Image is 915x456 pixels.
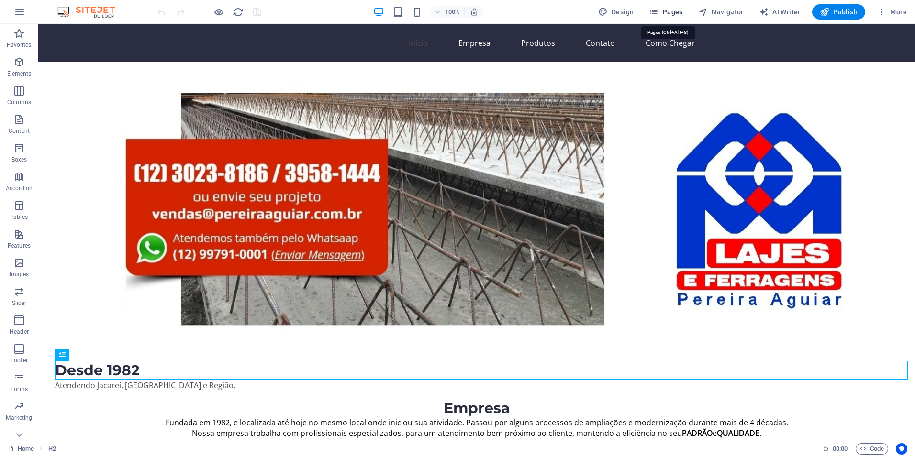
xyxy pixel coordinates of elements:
button: reload [232,6,244,18]
button: Navigator [694,4,748,20]
span: 00 00 [833,443,848,455]
p: Images [10,271,29,278]
button: 100% [431,6,465,18]
button: Usercentrics [896,443,907,455]
button: Code [856,443,888,455]
h6: 100% [445,6,460,18]
p: Content [9,127,30,135]
p: Marketing [6,414,32,422]
span: Fundada em 1982, e localizada até hoje no mesmo local onde iniciou sua atividade. Passou por algu... [127,393,750,404]
h6: Session time [823,443,848,455]
a: Click to cancel selection. Double-click to open Pages [8,443,34,455]
button: Pages [645,4,686,20]
p: Boxes [11,156,27,163]
div: Design (Ctrl+Alt+Y) [594,4,638,20]
p: Favorites [7,41,31,49]
img: Editor Logo [55,6,127,18]
span: Publish [820,7,858,17]
i: Reload page [233,7,244,18]
p: Tables [11,213,28,221]
button: Design [594,4,638,20]
button: AI Writer [755,4,804,20]
span: : [839,445,841,452]
button: More [873,4,911,20]
button: Click here to leave preview mode and continue editing [213,6,224,18]
span: Navigator [698,7,744,17]
span: AI Writer [759,7,801,17]
nav: breadcrumb [48,443,56,455]
p: Features [8,242,31,250]
span: Design [598,7,634,17]
i: On resize automatically adjust zoom level to fit chosen device. [470,8,479,16]
span: Pages [649,7,682,17]
button: Publish [812,4,865,20]
p: Accordion [6,185,33,192]
span: Code [860,443,884,455]
span: QUALIDADE [679,404,721,414]
p: Slider [12,299,27,307]
p: Elements [7,70,32,77]
span: More [877,7,907,17]
p: Footer [11,357,28,364]
p: Columns [7,98,31,106]
span: PADRÃO [644,404,674,414]
span: Nossa empresa trabalha com profissionais especializados, para um atendimento bem próximo ao clien... [154,404,723,414]
span: Click to select. Double-click to edit [48,443,56,455]
p: Forms [11,385,28,393]
p: Header [10,328,29,336]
